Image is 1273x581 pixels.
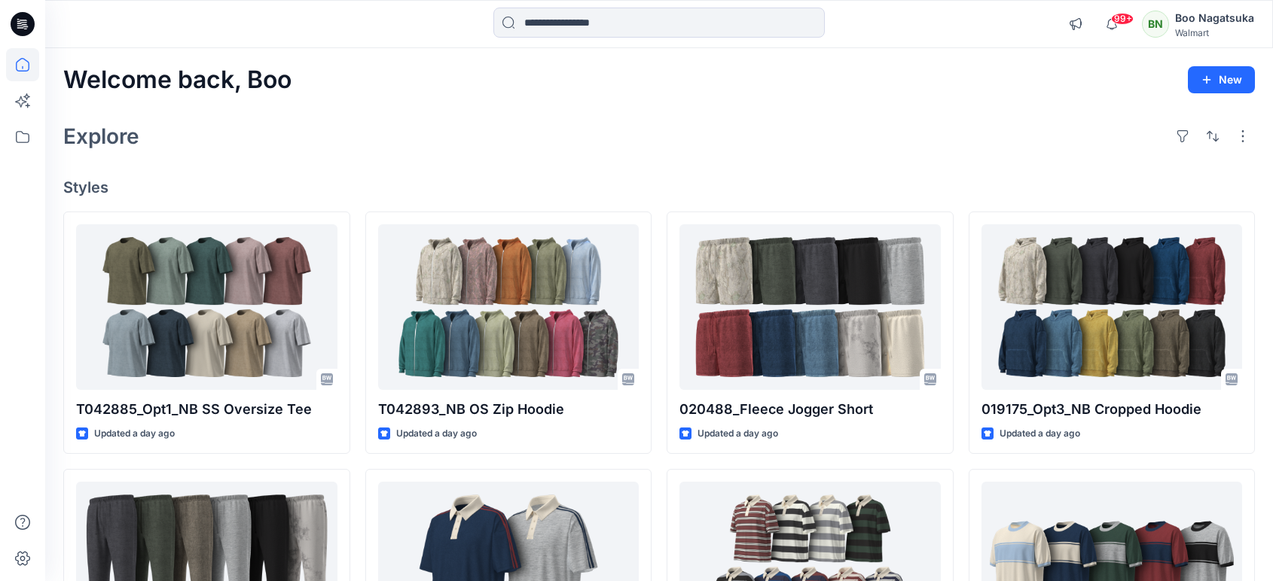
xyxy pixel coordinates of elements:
[76,399,337,420] p: T042885_Opt1_NB SS Oversize Tee
[679,224,941,390] a: 020488_Fleece Jogger Short
[1000,426,1080,442] p: Updated a day ago
[698,426,778,442] p: Updated a day ago
[981,224,1243,390] a: 019175_Opt3_NB Cropped Hoodie
[1142,11,1169,38] div: BN
[1188,66,1255,93] button: New
[378,224,640,390] a: T042893_NB OS Zip Hoodie
[1175,27,1254,38] div: Walmart
[378,399,640,420] p: T042893_NB OS Zip Hoodie
[76,224,337,390] a: T042885_Opt1_NB SS Oversize Tee
[94,426,175,442] p: Updated a day ago
[1111,13,1134,25] span: 99+
[679,399,941,420] p: 020488_Fleece Jogger Short
[396,426,477,442] p: Updated a day ago
[63,66,292,94] h2: Welcome back, Boo
[63,124,139,148] h2: Explore
[981,399,1243,420] p: 019175_Opt3_NB Cropped Hoodie
[1175,9,1254,27] div: Boo Nagatsuka
[63,178,1255,196] h4: Styles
